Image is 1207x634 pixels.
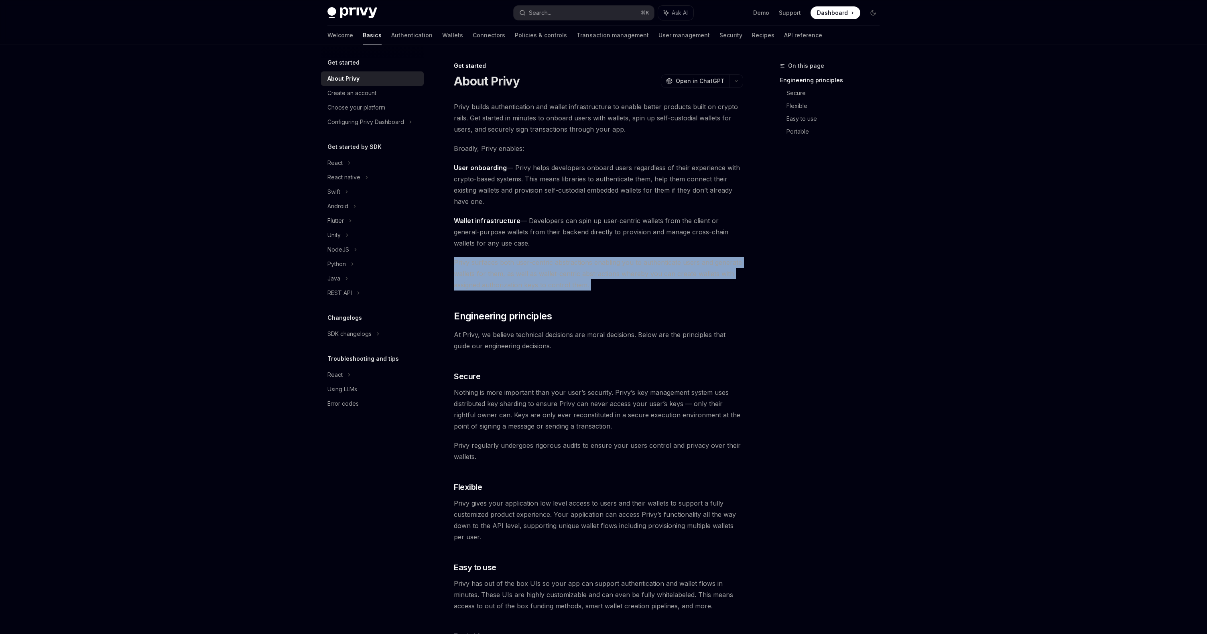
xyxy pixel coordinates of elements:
span: Privy gives your application low level access to users and their wallets to support a fully custo... [454,498,743,543]
a: Flexible [786,100,886,112]
h5: Get started by SDK [327,142,382,152]
a: Secure [786,87,886,100]
h5: Get started [327,58,360,67]
span: At Privy, we believe technical decisions are moral decisions. Below are the principles that guide... [454,329,743,352]
h5: Troubleshooting and tips [327,354,399,364]
div: Java [327,274,340,283]
span: — Developers can spin up user-centric wallets from the client or general-purpose wallets from the... [454,215,743,249]
a: Dashboard [811,6,860,19]
div: Create an account [327,88,376,98]
a: Demo [753,9,769,17]
a: Easy to use [786,112,886,125]
span: Privy builds authentication and wallet infrastructure to enable better products built on crypto r... [454,101,743,135]
span: Dashboard [817,9,848,17]
span: Ask AI [672,9,688,17]
span: ⌘ K [641,10,649,16]
h5: Changelogs [327,313,362,323]
span: Privy has out of the box UIs so your app can support authentication and wallet flows in minutes. ... [454,578,743,612]
span: Privy regularly undergoes rigorous audits to ensure your users control and privacy over their wal... [454,440,743,462]
button: Open in ChatGPT [661,74,729,88]
a: Choose your platform [321,100,424,115]
div: About Privy [327,74,360,83]
div: Choose your platform [327,103,385,112]
div: Search... [529,8,551,18]
a: About Privy [321,71,424,86]
strong: User onboarding [454,164,507,172]
div: NodeJS [327,245,349,254]
span: Privy surfaces both user-centric abstractions enabling you to authenticate users and generate wal... [454,257,743,291]
span: Open in ChatGPT [676,77,725,85]
a: Error codes [321,396,424,411]
button: Search...⌘K [514,6,654,20]
a: Basics [363,26,382,45]
span: Secure [454,371,480,382]
div: Using LLMs [327,384,357,394]
span: Broadly, Privy enables: [454,143,743,154]
div: Configuring Privy Dashboard [327,117,404,127]
a: Support [779,9,801,17]
div: Unity [327,230,341,240]
div: React native [327,173,360,182]
div: SDK changelogs [327,329,372,339]
span: Nothing is more important than your user’s security. Privy’s key management system uses distribut... [454,387,743,432]
a: Security [719,26,742,45]
span: Easy to use [454,562,496,573]
div: Error codes [327,399,359,408]
a: Engineering principles [780,74,886,87]
a: User management [658,26,710,45]
span: On this page [788,61,824,71]
h1: About Privy [454,74,520,88]
a: Policies & controls [515,26,567,45]
div: React [327,370,343,380]
a: API reference [784,26,822,45]
span: — Privy helps developers onboard users regardless of their experience with crypto-based systems. ... [454,162,743,207]
div: Flutter [327,216,344,226]
img: dark logo [327,7,377,18]
button: Toggle dark mode [867,6,880,19]
strong: Wallet infrastructure [454,217,520,225]
a: Create an account [321,86,424,100]
a: Welcome [327,26,353,45]
div: REST API [327,288,352,298]
a: Transaction management [577,26,649,45]
div: Android [327,201,348,211]
a: Authentication [391,26,433,45]
a: Portable [786,125,886,138]
span: Flexible [454,482,482,493]
div: Get started [454,62,743,70]
span: Engineering principles [454,310,552,323]
a: Recipes [752,26,774,45]
button: Ask AI [658,6,693,20]
a: Wallets [442,26,463,45]
div: Python [327,259,346,269]
a: Connectors [473,26,505,45]
a: Using LLMs [321,382,424,396]
div: React [327,158,343,168]
div: Swift [327,187,340,197]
